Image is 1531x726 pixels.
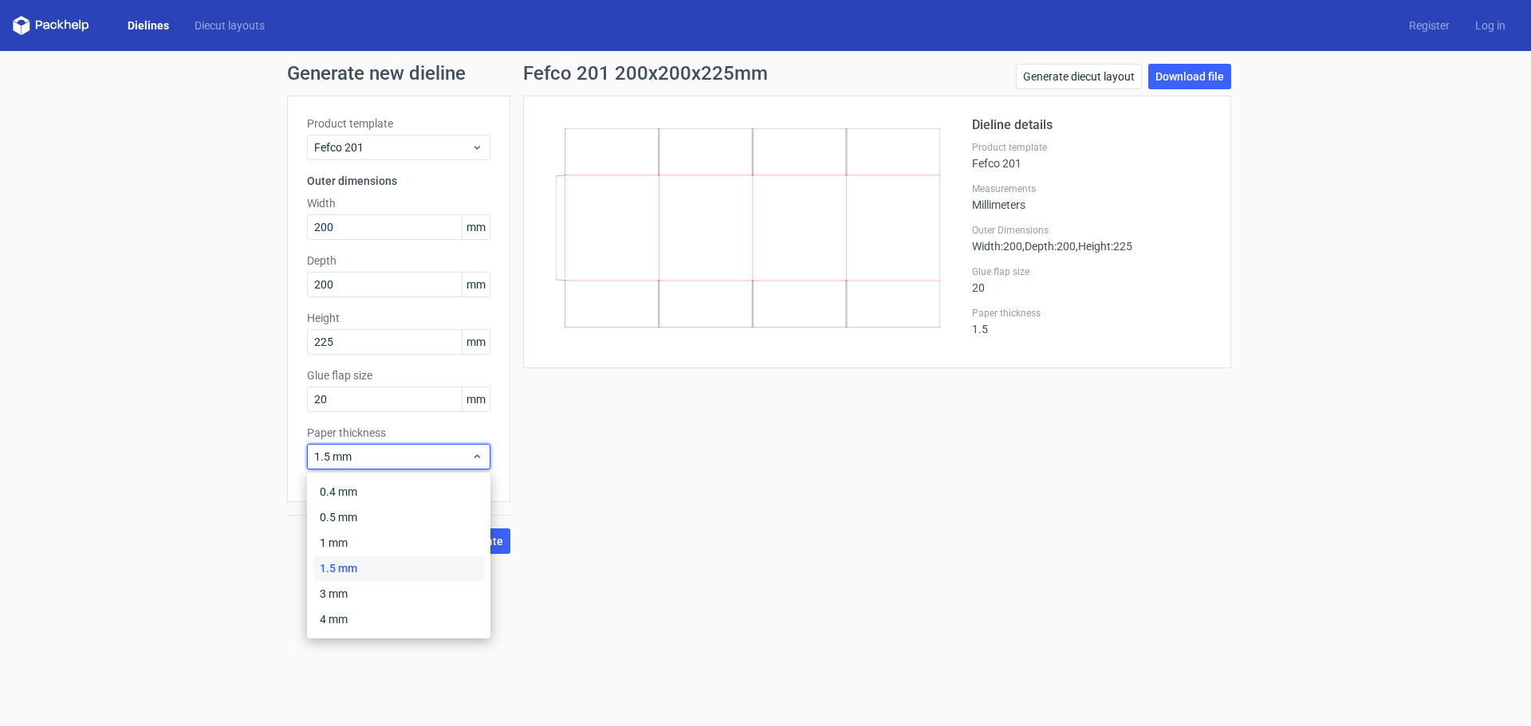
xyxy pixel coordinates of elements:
div: 0.5 mm [313,504,484,530]
span: mm [462,387,490,411]
label: Height [307,310,490,326]
label: Glue flap size [307,367,490,383]
h2: Dieline details [972,116,1211,135]
h1: Generate new dieline [287,64,1244,83]
label: Width [307,195,490,211]
a: Log in [1462,18,1518,33]
a: Generate diecut layout [1016,64,1142,89]
label: Product template [307,116,490,131]
div: Fefco 201 [972,141,1211,170]
a: Dielines [115,18,182,33]
span: Fefco 201 [314,139,471,155]
span: mm [462,330,490,354]
span: , Depth : 200 [1022,240,1076,253]
div: 0.4 mm [313,479,484,504]
div: Millimeters [972,182,1211,211]
div: 1.5 mm [313,555,484,581]
label: Outer Dimensions [972,224,1211,237]
div: 1.5 [972,307,1211,336]
label: Glue flap size [972,265,1211,278]
label: Paper thickness [307,425,490,441]
a: Diecut layouts [182,18,277,33]
label: Depth [307,253,490,269]
label: Paper thickness [972,307,1211,320]
span: Width : 200 [972,240,1022,253]
span: mm [462,273,490,296]
div: 4 mm [313,606,484,632]
h3: Outer dimensions [307,173,490,189]
a: Download file [1148,64,1231,89]
h1: Fefco 201 200x200x225mm [523,64,768,83]
span: 1.5 mm [314,449,471,465]
div: 20 [972,265,1211,294]
label: Measurements [972,182,1211,195]
div: 3 mm [313,581,484,606]
span: mm [462,215,490,239]
div: 1 mm [313,530,484,555]
span: , Height : 225 [1076,240,1132,253]
a: Register [1396,18,1462,33]
label: Product template [972,141,1211,154]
